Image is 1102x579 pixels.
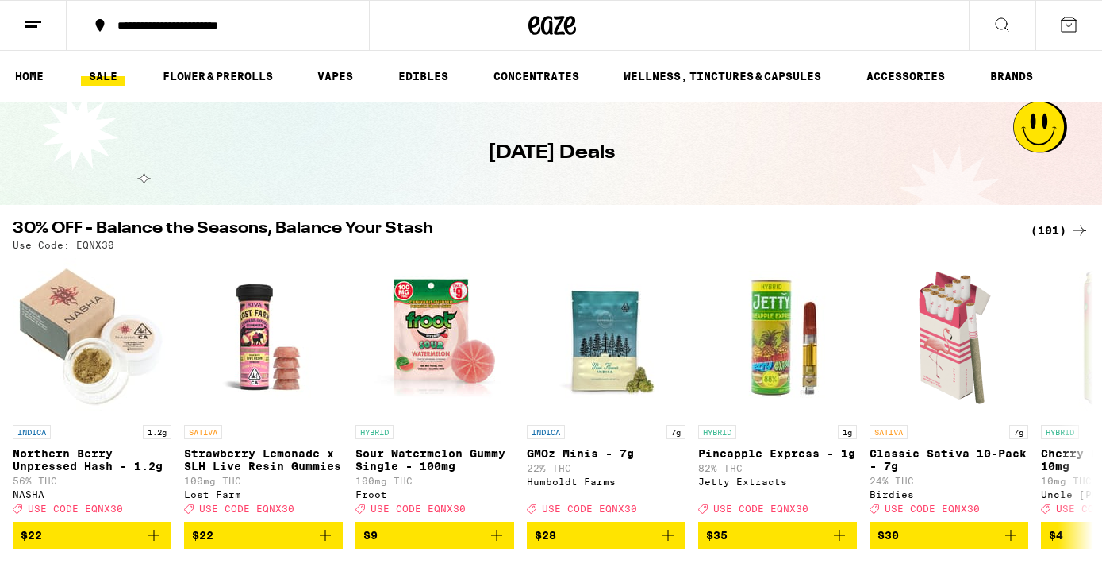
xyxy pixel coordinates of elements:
span: $22 [21,529,42,542]
span: USE CODE EQNX30 [885,504,980,514]
button: Add to bag [13,522,171,549]
p: SATIVA [870,425,908,439]
p: 56% THC [13,476,171,486]
p: Northern Berry Unpressed Hash - 1.2g [13,447,171,473]
a: Open page for Pineapple Express - 1g from Jetty Extracts [698,258,857,522]
a: SALE [81,67,125,86]
span: $22 [192,529,213,542]
p: HYBRID [355,425,394,439]
a: HOME [7,67,52,86]
p: 100mg THC [184,476,343,486]
div: Lost Farm [184,489,343,500]
a: ACCESSORIES [858,67,953,86]
p: Pineapple Express - 1g [698,447,857,460]
span: $4 [1049,529,1063,542]
a: BRANDS [982,67,1041,86]
span: Hi. Need any help? [10,11,114,24]
button: Add to bag [355,522,514,549]
p: 22% THC [527,463,685,473]
p: INDICA [527,425,565,439]
p: Sour Watermelon Gummy Single - 100mg [355,447,514,473]
h1: [DATE] Deals [488,140,615,167]
span: $28 [535,529,556,542]
p: Use Code: EQNX30 [13,240,114,250]
span: $30 [877,529,899,542]
p: 1g [838,425,857,439]
img: NASHA - Northern Berry Unpressed Hash - 1.2g [13,258,171,417]
img: Birdies - Classic Sativa 10-Pack - 7g [870,258,1028,417]
button: Add to bag [870,522,1028,549]
p: Strawberry Lemonade x SLH Live Resin Gummies [184,447,343,473]
p: Classic Sativa 10-Pack - 7g [870,447,1028,473]
a: WELLNESS, TINCTURES & CAPSULES [616,67,829,86]
div: Jetty Extracts [698,477,857,487]
div: Birdies [870,489,1028,500]
a: VAPES [309,67,361,86]
p: 82% THC [698,463,857,473]
span: $35 [706,529,728,542]
span: USE CODE EQNX30 [542,504,637,514]
img: Humboldt Farms - GMOz Minis - 7g [527,258,685,417]
a: (101) [1031,221,1089,240]
img: Lost Farm - Strawberry Lemonade x SLH Live Resin Gummies [184,258,343,417]
p: 7g [666,425,685,439]
a: Open page for GMOz Minis - 7g from Humboldt Farms [527,258,685,522]
span: USE CODE EQNX30 [713,504,808,514]
p: HYBRID [698,425,736,439]
a: Open page for Strawberry Lemonade x SLH Live Resin Gummies from Lost Farm [184,258,343,522]
p: GMOz Minis - 7g [527,447,685,460]
p: 7g [1009,425,1028,439]
button: Add to bag [698,522,857,549]
div: NASHA [13,489,171,500]
span: USE CODE EQNX30 [28,504,123,514]
p: 24% THC [870,476,1028,486]
a: Open page for Northern Berry Unpressed Hash - 1.2g from NASHA [13,258,171,522]
a: Open page for Classic Sativa 10-Pack - 7g from Birdies [870,258,1028,522]
a: EDIBLES [390,67,456,86]
button: Add to bag [527,522,685,549]
button: Add to bag [184,522,343,549]
a: FLOWER & PREROLLS [155,67,281,86]
a: CONCENTRATES [486,67,587,86]
span: USE CODE EQNX30 [371,504,466,514]
p: SATIVA [184,425,222,439]
span: USE CODE EQNX30 [199,504,294,514]
img: Jetty Extracts - Pineapple Express - 1g [698,258,857,417]
div: Froot [355,489,514,500]
p: HYBRID [1041,425,1079,439]
div: Humboldt Farms [527,477,685,487]
p: INDICA [13,425,51,439]
h2: 30% OFF - Balance the Seasons, Balance Your Stash [13,221,1012,240]
a: Open page for Sour Watermelon Gummy Single - 100mg from Froot [355,258,514,522]
img: Froot - Sour Watermelon Gummy Single - 100mg [355,258,514,417]
span: $9 [363,529,378,542]
p: 1.2g [143,425,171,439]
p: 100mg THC [355,476,514,486]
